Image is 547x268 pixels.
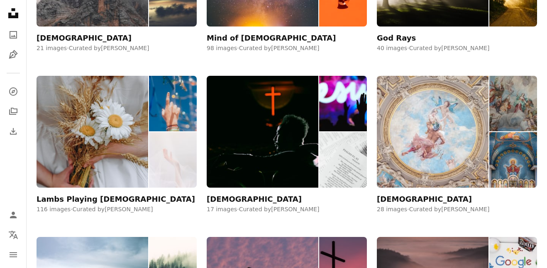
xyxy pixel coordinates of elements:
[5,246,22,263] button: Menu
[5,227,22,243] button: Language
[37,76,197,203] a: Lambs Playing [DEMOGRAPHIC_DATA]
[377,33,416,43] div: God Rays
[207,76,318,188] img: photo-1510821211907-48388403b9bb
[5,5,22,23] a: Home — Unsplash
[377,44,537,53] div: 40 images · Curated by [PERSON_NAME]
[377,205,537,214] div: 28 images · Curated by [PERSON_NAME]
[5,123,22,140] a: Download History
[377,76,537,203] a: [DEMOGRAPHIC_DATA]
[319,76,367,131] img: photo-1508829040592-72f179f8a73f
[489,76,537,131] img: photo-1556005693-00fff02f134c
[37,205,197,214] div: 116 images · Curated by [PERSON_NAME]
[207,205,367,214] div: 17 images · Curated by [PERSON_NAME]
[489,132,537,188] img: photo-1602376531381-e2bc41a27f74
[37,76,148,188] img: photo-1593862511027-9847335ec1ed
[5,27,22,43] a: Photos
[207,76,367,203] a: [DEMOGRAPHIC_DATA]
[149,76,197,131] img: photo-1582122671325-2f7007197ba9
[5,83,22,100] a: Explore
[37,33,132,43] div: [DEMOGRAPHIC_DATA]
[377,194,472,204] div: [DEMOGRAPHIC_DATA]
[37,44,197,53] div: 21 images · Curated by [PERSON_NAME]
[207,194,302,204] div: [DEMOGRAPHIC_DATA]
[37,194,195,204] div: Lambs Playing [DEMOGRAPHIC_DATA]
[319,132,367,188] img: photo-1502006053053-bd3dd81c9e81
[377,76,488,188] img: photo-1570569977384-be17f90f1a10
[5,46,22,63] a: Illustrations
[5,103,22,120] a: Collections
[207,33,336,43] div: Mind of [DEMOGRAPHIC_DATA]
[207,44,367,53] div: 98 images · Curated by [PERSON_NAME]
[149,132,197,188] img: photo-1584032910793-7aa893dbefda
[5,207,22,223] a: Log in / Sign up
